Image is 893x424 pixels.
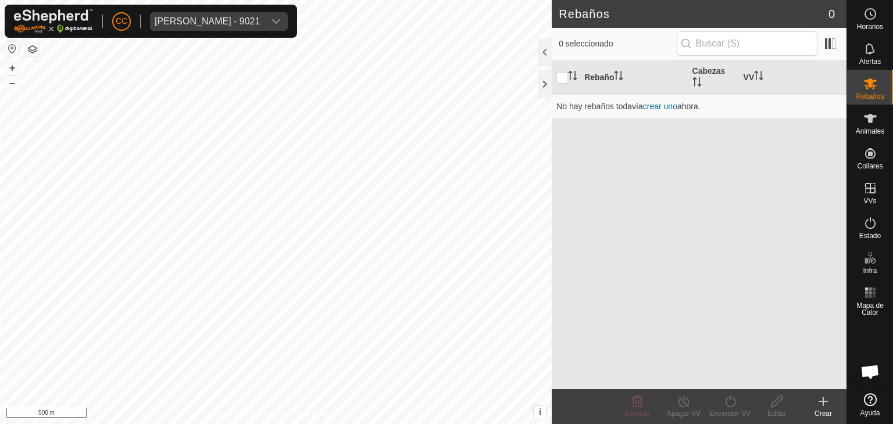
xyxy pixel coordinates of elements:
h2: Rebaños [559,7,828,21]
span: Estado [859,232,881,239]
img: Logo Gallagher [14,9,93,33]
a: Contáctenos [297,409,336,419]
span: Infra [863,267,877,274]
span: Rebaños [856,93,884,100]
span: i [539,407,541,417]
td: No hay rebaños todavía ahora. [552,95,846,118]
p-sorticon: Activar para ordenar [754,73,763,82]
span: VVs [863,197,876,204]
span: Collares [857,163,883,170]
th: VV [739,60,846,95]
div: [PERSON_NAME] - 9021 [155,17,260,26]
th: Rebaño [580,60,687,95]
button: Capas del Mapa [26,42,40,56]
button: Restablecer Mapa [5,42,19,56]
span: Eliminar [624,409,649,418]
p-sorticon: Activar para ordenar [568,73,577,82]
a: Ayuda [847,389,893,421]
div: dropdown trigger [265,12,288,31]
span: 0 [828,5,835,23]
button: + [5,61,19,75]
div: Chat abierto [853,354,888,389]
button: i [534,406,546,419]
span: 0 seleccionado [559,38,676,50]
div: Editar [753,408,800,419]
input: Buscar (S) [677,31,817,56]
p-sorticon: Activar para ordenar [692,79,702,88]
span: Francisco Zazo del Pozo - 9021 [150,12,265,31]
span: Animales [856,128,884,135]
a: crear uno [643,102,677,111]
button: – [5,76,19,90]
p-sorticon: Activar para ordenar [614,73,623,82]
span: Horarios [857,23,883,30]
a: Política de Privacidad [216,409,283,419]
span: Alertas [859,58,881,65]
th: Cabezas [688,60,739,95]
span: Mapa de Calor [850,302,890,316]
span: CC [116,15,127,27]
span: Ayuda [860,409,880,416]
div: Apagar VV [660,408,707,419]
div: Crear [800,408,846,419]
div: Encender VV [707,408,753,419]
